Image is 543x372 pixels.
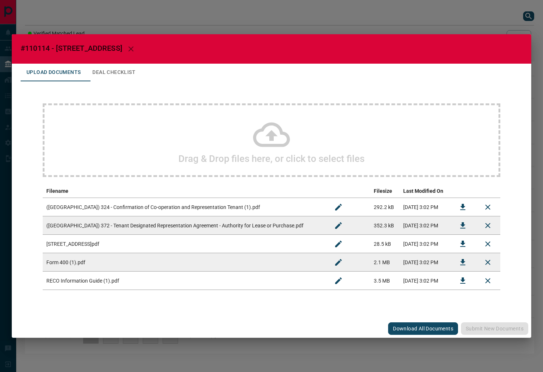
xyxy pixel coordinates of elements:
th: edit column [326,184,370,198]
td: [DATE] 3:02 PM [400,235,450,253]
button: Rename [330,198,347,216]
td: 292.2 kB [370,198,400,216]
td: 3.5 MB [370,272,400,290]
button: Upload Documents [21,64,86,81]
button: Rename [330,217,347,234]
td: [DATE] 3:02 PM [400,253,450,272]
td: [DATE] 3:02 PM [400,272,450,290]
div: Drag & Drop files here, or click to select files [43,103,500,177]
button: Rename [330,272,347,290]
td: 2.1 MB [370,253,400,272]
button: Remove File [479,254,497,271]
button: Download [454,235,472,253]
button: Remove File [479,235,497,253]
button: Download [454,254,472,271]
th: Last Modified On [400,184,450,198]
td: ([GEOGRAPHIC_DATA]) 324 - Confirmation of Co-operation and Representation Tenant (1).pdf [43,198,326,216]
th: Filename [43,184,326,198]
button: Rename [330,235,347,253]
button: Remove File [479,217,497,234]
button: Download All Documents [388,322,458,335]
button: Deal Checklist [86,64,141,81]
button: Remove File [479,198,497,216]
td: [STREET_ADDRESS]pdf [43,235,326,253]
button: Download [454,217,472,234]
button: Remove File [479,272,497,290]
td: ([GEOGRAPHIC_DATA]) 372 - Tenant Designated Representation Agreement - Authority for Lease or Pur... [43,216,326,235]
th: download action column [450,184,475,198]
span: #110114 - [STREET_ADDRESS] [21,44,122,53]
h2: Drag & Drop files here, or click to select files [178,153,365,164]
td: 352.3 kB [370,216,400,235]
td: [DATE] 3:02 PM [400,198,450,216]
td: 28.5 kB [370,235,400,253]
button: Rename [330,254,347,271]
th: Filesize [370,184,400,198]
button: Download [454,272,472,290]
button: Download [454,198,472,216]
td: Form 400 (1).pdf [43,253,326,272]
td: RECO Information Guide (1).pdf [43,272,326,290]
th: delete file action column [475,184,500,198]
td: [DATE] 3:02 PM [400,216,450,235]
